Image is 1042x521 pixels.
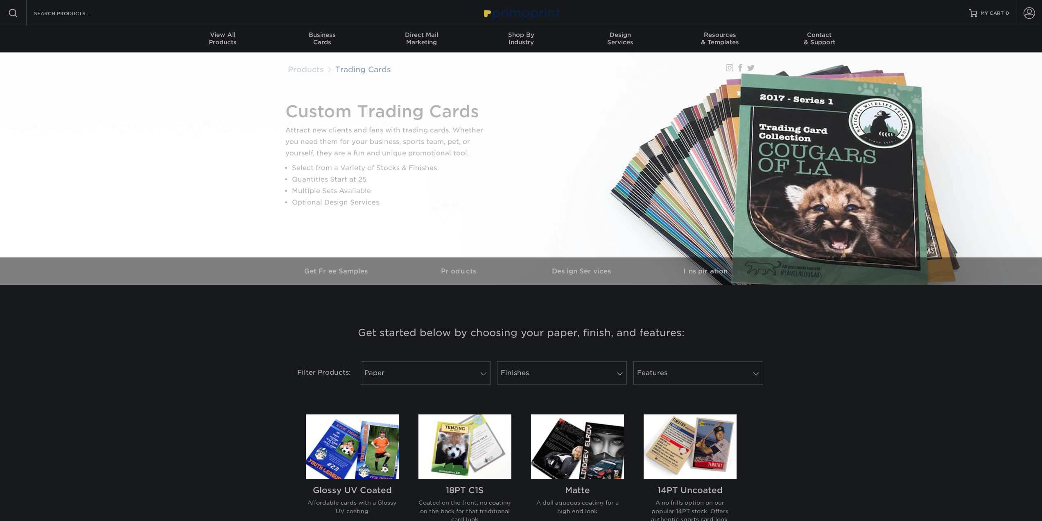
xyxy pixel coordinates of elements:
span: MY CART [981,10,1004,17]
a: Inspiration [644,257,767,285]
a: Finishes [497,361,627,385]
a: Design Services [521,257,644,285]
a: Direct MailMarketing [372,26,471,52]
h2: 18PT C1S [418,485,511,495]
a: Get Free Samples [276,257,398,285]
h3: Get started below by choosing your paper, finish, and features: [282,314,761,351]
a: Contact& Support [770,26,869,52]
h1: Custom Trading Cards [285,102,490,121]
h3: Products [398,267,521,275]
span: Business [272,31,372,39]
p: Attract new clients and fans with trading cards. Whether you need them for your business, sports ... [285,125,490,159]
a: Trading Cards [335,65,391,74]
div: Industry [471,31,571,46]
a: Products [398,257,521,285]
img: 14PT Uncoated Trading Cards [644,414,737,479]
span: Direct Mail [372,31,471,39]
span: 0 [1006,10,1009,16]
h3: Inspiration [644,267,767,275]
a: Paper [361,361,490,385]
div: Marketing [372,31,471,46]
span: View All [173,31,273,39]
img: Glossy UV Coated Trading Cards [306,414,399,479]
div: & Support [770,31,869,46]
a: Features [633,361,763,385]
p: Affordable cards with a Glossy UV coating [306,498,399,515]
span: Design [571,31,670,39]
h2: Matte [531,485,624,495]
div: Products [173,31,273,46]
li: Select from a Variety of Stocks & Finishes [292,162,490,174]
li: Optional Design Services [292,197,490,208]
a: DesignServices [571,26,670,52]
h3: Get Free Samples [276,267,398,275]
span: Contact [770,31,869,39]
a: Shop ByIndustry [471,26,571,52]
div: Services [571,31,670,46]
p: A dull aqueous coating for a high end look [531,498,624,515]
li: Multiple Sets Available [292,185,490,197]
img: 18PT C1S Trading Cards [418,414,511,479]
h2: 14PT Uncoated [644,485,737,495]
div: Cards [272,31,372,46]
img: Matte Trading Cards [531,414,624,479]
span: Shop By [471,31,571,39]
span: Resources [670,31,770,39]
a: View AllProducts [173,26,273,52]
a: BusinessCards [272,26,372,52]
li: Quantities Start at 25 [292,174,490,185]
div: & Templates [670,31,770,46]
input: SEARCH PRODUCTS..... [33,8,113,18]
div: Filter Products: [276,361,357,385]
h3: Design Services [521,267,644,275]
a: Resources& Templates [670,26,770,52]
h2: Glossy UV Coated [306,485,399,495]
a: Products [288,65,324,74]
img: Primoprint [480,4,562,22]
